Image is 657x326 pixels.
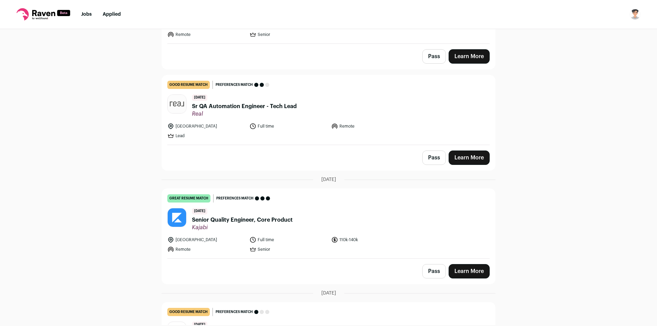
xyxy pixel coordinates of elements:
[192,102,297,110] span: Sr QA Automation Engineer - Tech Lead
[321,290,336,297] span: [DATE]
[168,208,186,227] img: de02e3f9dc45a4999f4f3c71de89df17effc9bb592c0bcb3b287d7652242f1a3.jpg
[167,31,245,38] li: Remote
[167,246,245,253] li: Remote
[249,31,327,38] li: Senior
[216,81,253,88] span: Preferences match
[216,195,254,202] span: Preferences match
[449,49,490,64] a: Learn More
[249,246,327,253] li: Senior
[192,216,293,224] span: Senior Quality Engineer, Core Product
[192,110,297,117] span: Real
[321,176,336,183] span: [DATE]
[81,12,92,17] a: Jobs
[331,236,409,243] li: 110k-140k
[449,151,490,165] a: Learn More
[167,308,210,316] div: good resume match
[103,12,121,17] a: Applied
[422,151,446,165] button: Pass
[216,309,253,315] span: Preferences match
[162,75,495,145] a: good resume match Preferences match [DATE] Sr QA Automation Engineer - Tech Lead Real [GEOGRAPHIC...
[167,132,245,139] li: Lead
[422,264,446,278] button: Pass
[449,264,490,278] a: Learn More
[192,94,207,101] span: [DATE]
[162,189,495,258] a: great resume match Preferences match [DATE] Senior Quality Engineer, Core Product Kajabi [GEOGRAP...
[167,123,245,130] li: [GEOGRAPHIC_DATA]
[422,49,446,64] button: Pass
[168,95,186,113] img: 3b2c575468d1673348ad390e6b5f9da948926c35c73d833345e20b74d0af7327.jpg
[192,224,293,231] span: Kajabi
[630,9,641,20] button: Open dropdown
[167,236,245,243] li: [GEOGRAPHIC_DATA]
[249,236,327,243] li: Full time
[167,81,210,89] div: good resume match
[331,123,409,130] li: Remote
[192,208,207,214] span: [DATE]
[630,9,641,20] img: 14478034-medium_jpg
[167,194,210,203] div: great resume match
[249,123,327,130] li: Full time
